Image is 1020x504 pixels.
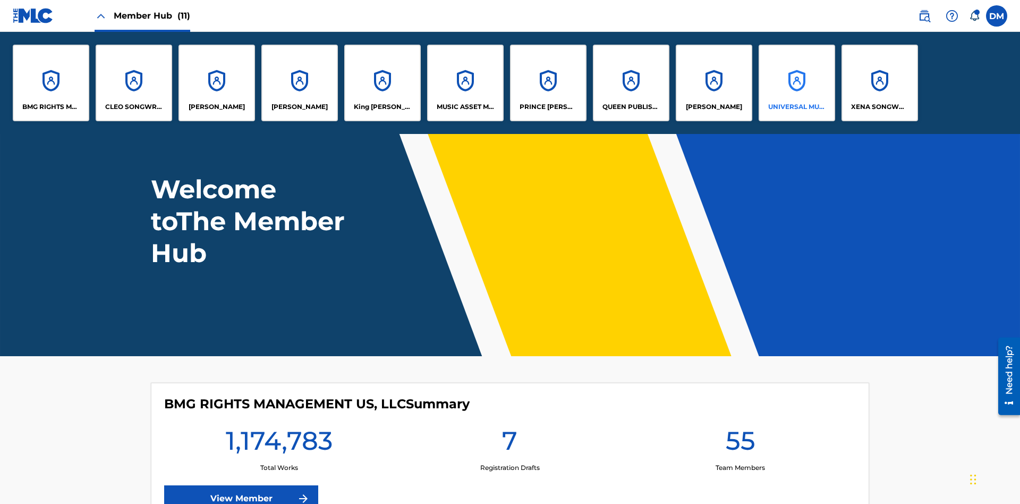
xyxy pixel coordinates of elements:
div: User Menu [986,5,1007,27]
div: Help [941,5,963,27]
h1: Welcome to The Member Hub [151,173,350,269]
h1: 1,174,783 [226,425,333,463]
div: Drag [970,464,976,495]
p: Total Works [260,463,298,473]
p: ELVIS COSTELLO [189,102,245,112]
div: Notifications [969,11,980,21]
p: QUEEN PUBLISHA [602,102,660,112]
img: search [918,10,931,22]
p: King McTesterson [354,102,412,112]
p: Team Members [716,463,765,473]
a: Public Search [914,5,935,27]
a: Accounts[PERSON_NAME] [178,45,255,121]
a: AccountsKing [PERSON_NAME] [344,45,421,121]
iframe: Resource Center [990,333,1020,421]
p: UNIVERSAL MUSIC PUB GROUP [768,102,826,112]
a: AccountsMUSIC ASSET MANAGEMENT (MAM) [427,45,504,121]
a: AccountsUNIVERSAL MUSIC PUB GROUP [759,45,835,121]
iframe: Chat Widget [967,453,1020,504]
p: PRINCE MCTESTERSON [520,102,577,112]
p: XENA SONGWRITER [851,102,909,112]
p: CLEO SONGWRITER [105,102,163,112]
p: RONALD MCTESTERSON [686,102,742,112]
p: MUSIC ASSET MANAGEMENT (MAM) [437,102,495,112]
p: EYAMA MCSINGER [271,102,328,112]
a: AccountsQUEEN PUBLISHA [593,45,669,121]
span: (11) [177,11,190,21]
img: Close [95,10,107,22]
a: AccountsBMG RIGHTS MANAGEMENT US, LLC [13,45,89,121]
a: AccountsCLEO SONGWRITER [96,45,172,121]
span: Member Hub [114,10,190,22]
p: BMG RIGHTS MANAGEMENT US, LLC [22,102,80,112]
img: MLC Logo [13,8,54,23]
h1: 7 [502,425,517,463]
a: Accounts[PERSON_NAME] [676,45,752,121]
img: help [946,10,958,22]
p: Registration Drafts [480,463,540,473]
h4: BMG RIGHTS MANAGEMENT US, LLC [164,396,470,412]
h1: 55 [726,425,755,463]
a: AccountsPRINCE [PERSON_NAME] [510,45,586,121]
a: Accounts[PERSON_NAME] [261,45,338,121]
a: AccountsXENA SONGWRITER [841,45,918,121]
